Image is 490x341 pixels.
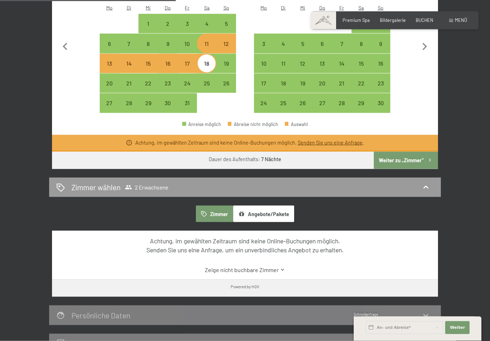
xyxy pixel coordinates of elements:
div: Mon Oct 27 2025 [100,93,119,113]
div: Fri Oct 03 2025 [178,14,197,33]
div: Sun Oct 12 2025 [216,34,236,53]
abbr: Samstag [204,5,209,11]
a: Zeige nicht buchbare Zimmer [63,266,426,274]
div: Fri Nov 14 2025 [332,54,351,73]
div: 24 [178,80,196,98]
div: 12 [294,61,312,79]
span: Menü [455,17,467,23]
abbr: Mittwoch [300,5,305,11]
div: Sun Nov 23 2025 [371,74,390,93]
div: Sun Nov 02 2025 [371,14,390,33]
div: Fri Oct 10 2025 [178,34,197,53]
div: Sat Nov 01 2025 [352,14,371,33]
div: 19 [294,80,312,98]
abbr: Mittwoch [146,5,151,11]
div: Tue Nov 18 2025 [274,74,293,93]
div: Thu Nov 13 2025 [312,54,332,73]
div: Tue Oct 14 2025 [119,54,138,73]
div: Anreise möglich [371,74,390,93]
div: Thu Oct 16 2025 [158,54,178,73]
div: 5 [294,41,312,59]
div: 18 [274,80,292,98]
div: Anreise möglich [158,93,178,113]
div: Anreise möglich [332,34,351,53]
div: 15 [139,61,157,79]
span: 2 Erwachsene [125,184,168,191]
div: 6 [313,41,331,59]
div: Wed Oct 22 2025 [138,74,158,93]
div: Auswahl [285,122,308,127]
div: Tue Oct 07 2025 [119,34,138,53]
div: Fri Nov 28 2025 [332,93,351,113]
div: 9 [372,41,390,59]
div: Anreise möglich [332,74,351,93]
div: Thu Nov 20 2025 [312,74,332,93]
div: Anreise möglich [178,93,197,113]
div: 10 [255,61,273,79]
div: Anreise möglich [197,34,216,53]
div: Anreise möglich [274,93,293,113]
a: Senden Sie uns eine Anfrage [298,140,363,146]
div: Mon Nov 24 2025 [254,93,273,113]
a: Premium Spa [343,17,370,23]
div: 30 [372,100,390,118]
div: Thu Oct 23 2025 [158,74,178,93]
div: Anreise möglich [332,93,351,113]
div: Sun Oct 19 2025 [216,54,236,73]
div: Anreise möglich [100,34,119,53]
div: Anreise möglich [178,14,197,33]
div: Sat Nov 29 2025 [352,93,371,113]
div: 4 [274,41,292,59]
div: Anreise möglich [216,14,236,33]
abbr: Montag [106,5,113,11]
div: Wed Oct 01 2025 [138,14,158,33]
div: 19 [217,61,235,79]
div: Wed Nov 12 2025 [293,54,312,73]
div: 3 [255,41,273,59]
div: 3 [178,21,196,39]
div: Anreise möglich [371,93,390,113]
div: Fri Oct 24 2025 [178,74,197,93]
div: Anreise möglich [138,93,158,113]
div: 7 [333,41,350,59]
div: 4 [198,21,216,39]
div: Sat Oct 04 2025 [197,14,216,33]
div: 17 [178,61,196,79]
div: Anreise möglich [254,93,273,113]
div: 2 [372,21,390,39]
div: Tue Nov 11 2025 [274,54,293,73]
div: Mon Oct 20 2025 [100,74,119,93]
div: Sat Oct 25 2025 [197,74,216,93]
abbr: Donnerstag [165,5,171,11]
div: 11 [274,61,292,79]
div: Anreise möglich [312,54,332,73]
span: Schnellanfrage [354,312,378,317]
div: 17 [255,80,273,98]
div: Anreise möglich [352,93,371,113]
div: Anreise möglich [312,93,332,113]
div: Mon Nov 17 2025 [254,74,273,93]
div: 6 [100,41,118,59]
div: 18 [198,61,216,79]
div: Anreise möglich [312,34,332,53]
div: 20 [313,80,331,98]
div: Wed Nov 26 2025 [293,93,312,113]
button: Zimmer [196,206,233,222]
div: 8 [139,41,157,59]
div: 25 [198,80,216,98]
div: 22 [352,80,370,98]
div: Anreise möglich [352,34,371,53]
span: BUCHEN [416,17,433,23]
div: 21 [333,80,350,98]
div: Anreise möglich [293,54,312,73]
div: Anreise möglich [119,93,138,113]
div: Anreise möglich [197,14,216,33]
div: Sun Nov 30 2025 [371,93,390,113]
div: Anreise möglich [138,14,158,33]
div: Sun Nov 09 2025 [371,34,390,53]
div: 30 [159,100,177,118]
div: 29 [139,100,157,118]
div: 25 [274,100,292,118]
div: 23 [372,80,390,98]
div: 26 [294,100,312,118]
